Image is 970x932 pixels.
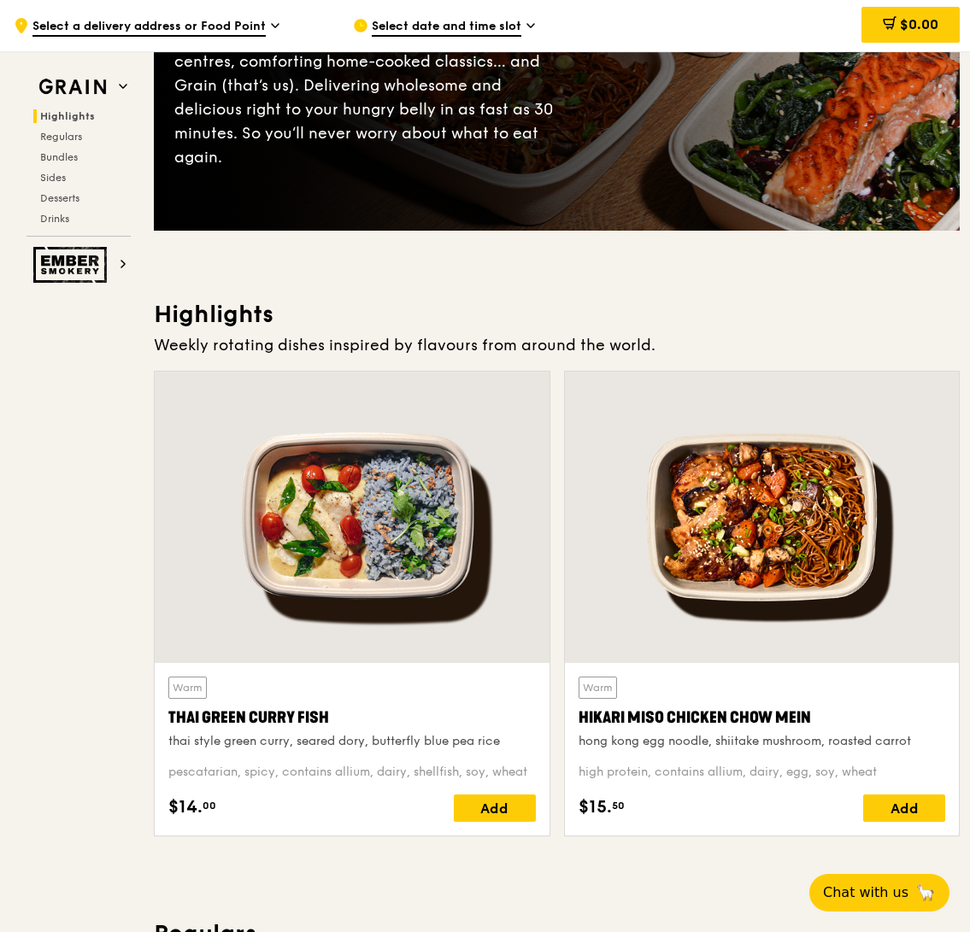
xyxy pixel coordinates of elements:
span: 50 [612,799,625,812]
div: Warm [579,677,617,699]
span: $14. [168,794,203,820]
div: Weekly rotating dishes inspired by flavours from around the world. [154,333,960,357]
span: Select a delivery address or Food Point [32,18,266,37]
button: Chat with us🦙 [809,874,949,911]
h3: Highlights [154,299,960,330]
span: Drinks [40,213,69,225]
div: hong kong egg noodle, shiitake mushroom, roasted carrot [579,733,946,750]
span: 00 [203,799,216,812]
div: Warm [168,677,207,699]
span: 🦙 [915,882,936,903]
div: There are Michelin-star restaurants, hawker centres, comforting home-cooked classics… and Grain (... [174,26,557,169]
span: Regulars [40,131,82,143]
span: Chat with us [823,882,908,903]
div: Add [863,794,945,822]
div: high protein, contains allium, dairy, egg, soy, wheat [579,764,946,781]
span: Sides [40,172,66,184]
div: Thai Green Curry Fish [168,706,536,730]
img: Ember Smokery web logo [33,247,112,283]
span: Bundles [40,151,78,163]
span: Select date and time slot [372,18,521,37]
div: thai style green curry, seared dory, butterfly blue pea rice [168,733,536,750]
span: $15. [579,794,612,820]
div: Hikari Miso Chicken Chow Mein [579,706,946,730]
span: $0.00 [900,16,938,32]
img: Grain web logo [33,72,112,103]
div: pescatarian, spicy, contains allium, dairy, shellfish, soy, wheat [168,764,536,781]
div: Add [454,794,536,822]
span: Highlights [40,110,95,122]
span: Desserts [40,192,79,204]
